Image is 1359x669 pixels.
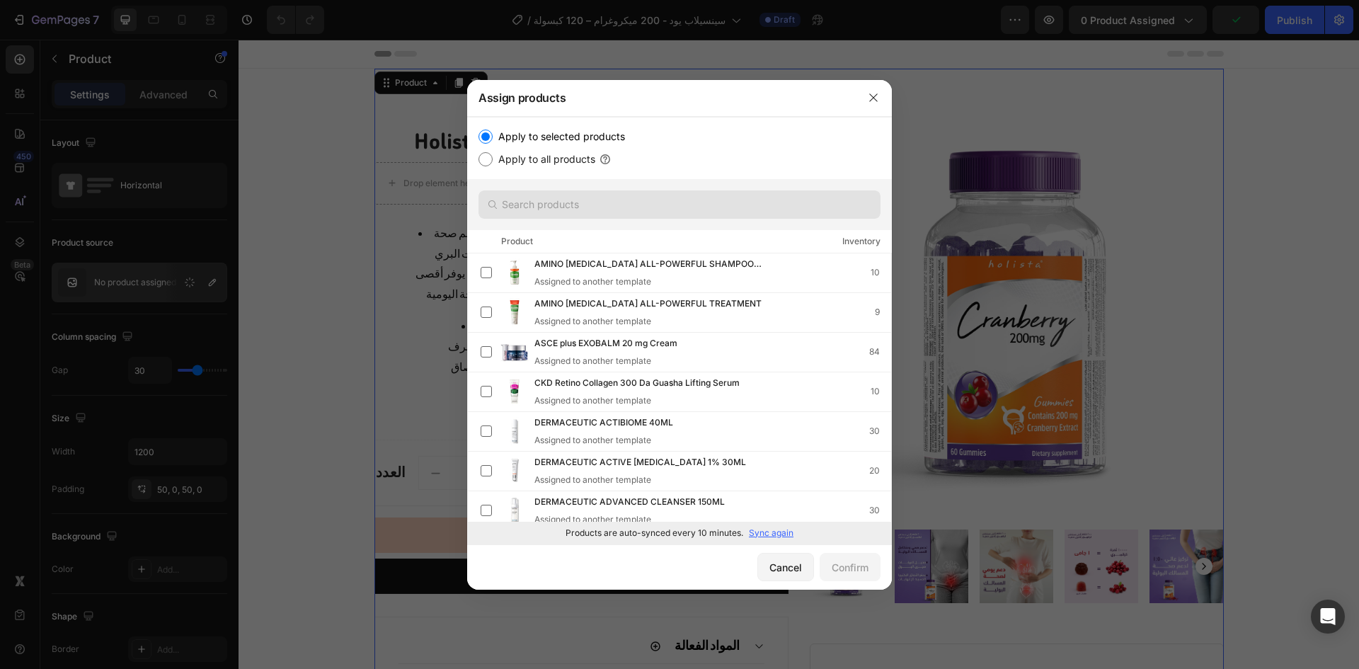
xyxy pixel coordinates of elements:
[323,428,398,439] div: Drop element here
[534,394,762,407] div: Assigned to another template
[248,417,282,450] button: increment
[180,417,214,450] button: decrement
[1311,600,1345,634] div: Open Intercom Messenger
[749,527,793,539] p: Sync again
[263,139,331,148] p: No compare price
[493,151,595,168] label: Apply to all products
[534,434,696,447] div: Assigned to another template
[500,298,529,326] img: product-img
[871,265,891,280] div: 10
[869,345,891,359] div: 84
[534,495,725,510] span: DERMACEUTIC ADVANCED CLEANSER 150ML
[136,478,550,513] button: غير متوفر
[500,377,529,406] img: product-img
[534,257,781,273] span: AMINO [MEDICAL_DATA] ALL-POWERFUL SHAMPOO 500ML
[165,138,240,149] div: Drop element here
[757,553,814,581] button: Cancel
[464,64,536,81] p: نفذ من المخزون
[136,519,550,554] button: اطلب الآن
[534,315,784,328] div: Assigned to another template
[194,278,549,359] li: هذه التركيبة النباتية المريحة مثالية لأولئك الذين يفضلون بديلاً لذيذاً وقابلاً للمضغ للكبسولات أو...
[326,485,380,506] div: غير متوفر
[820,553,881,581] button: Confirm
[832,560,868,575] div: Confirm
[871,384,891,399] div: 10
[534,416,673,431] span: DERMACEUTIC ACTIBIOME 40ML
[534,455,746,471] span: DERMACEUTIC ACTIVE [MEDICAL_DATA] 1% 30ML
[534,376,740,391] span: CKD Retino Collagen 300 Da Guasha Lifting Serum
[478,190,881,219] input: Search products
[769,560,802,575] div: Cancel
[842,234,881,248] div: Inventory
[869,503,891,518] div: 30
[534,513,747,526] div: Assigned to another template
[534,355,700,367] div: Assigned to another template
[869,424,891,438] div: 30
[534,297,762,312] span: AMINO [MEDICAL_DATA] ALL-POWERFUL TREATMENT
[214,417,248,450] input: quantity
[875,305,891,319] div: 9
[341,127,517,160] div: 179.00 ريال سعودي
[500,338,529,366] img: product-img
[137,421,167,446] p: العدد
[166,185,549,359] li: هوليستا علكات التوت البري هي مكمل طبيعي عالي الفعالية تم تركيبه لدعم صحة المسالك البولية والمثانة...
[534,336,677,352] span: ASCE plus EXOBALM 20 mg Cream
[314,526,372,547] div: اطلب الآن
[500,258,529,287] img: product-img
[957,518,974,535] button: Carousel Next Arrow
[500,417,529,445] img: product-img
[501,234,533,248] div: Product
[154,37,191,50] div: Product
[467,79,855,116] div: Assign products
[436,599,501,614] strong: المواد الفعالة
[869,464,891,478] div: 20
[534,474,769,486] div: Assigned to another template
[467,117,892,544] div: />
[572,627,985,651] h3: 4.5
[566,527,743,539] p: Products are auto-synced every 10 minutes.
[493,128,625,145] label: Apply to selected products
[500,457,529,485] img: product-img
[500,496,529,525] img: product-img
[534,275,803,288] div: Assigned to another template
[136,87,550,117] h1: Holista Cranberry - 200 Mg - 60 Gummies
